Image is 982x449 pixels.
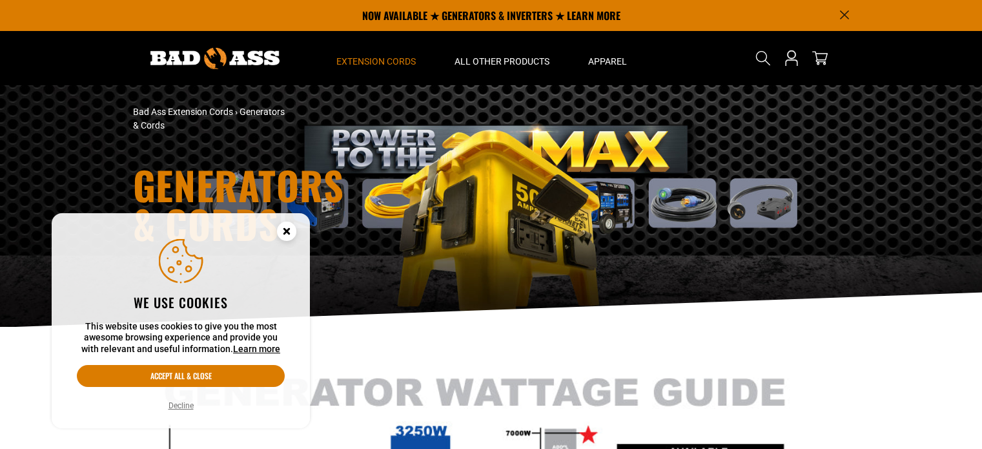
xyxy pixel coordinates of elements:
[150,48,280,69] img: Bad Ass Extension Cords
[133,105,604,132] nav: breadcrumbs
[165,399,198,412] button: Decline
[336,56,416,67] span: Extension Cords
[77,294,285,311] h2: We use cookies
[753,48,773,68] summary: Search
[235,107,238,117] span: ›
[133,165,604,243] h1: Generators & Cords
[77,365,285,387] button: Accept all & close
[317,31,435,85] summary: Extension Cords
[455,56,549,67] span: All Other Products
[233,344,280,354] a: Learn more
[569,31,646,85] summary: Apparel
[133,107,233,117] a: Bad Ass Extension Cords
[435,31,569,85] summary: All Other Products
[588,56,627,67] span: Apparel
[77,321,285,355] p: This website uses cookies to give you the most awesome browsing experience and provide you with r...
[52,213,310,429] aside: Cookie Consent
